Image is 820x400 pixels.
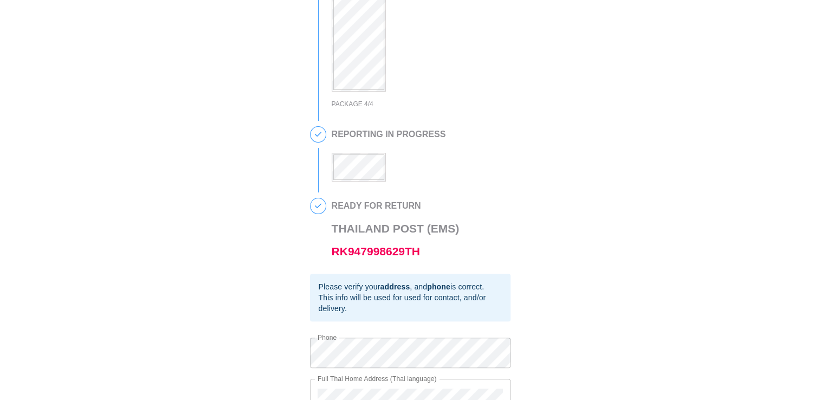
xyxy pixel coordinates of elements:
h2: REPORTING IN PROGRESS [332,130,446,139]
h3: Thailand Post (EMS) [332,217,460,263]
a: RK947998629TH [332,245,420,257]
span: 3 [311,127,326,142]
div: PACKAGE 4/4 [332,98,428,111]
div: This info will be used for used for contact, and/or delivery. [319,292,502,314]
h2: READY FOR RETURN [332,201,460,211]
b: address [380,282,410,291]
span: 4 [311,198,326,214]
b: phone [427,282,450,291]
div: Please verify your , and is correct. [319,281,502,292]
